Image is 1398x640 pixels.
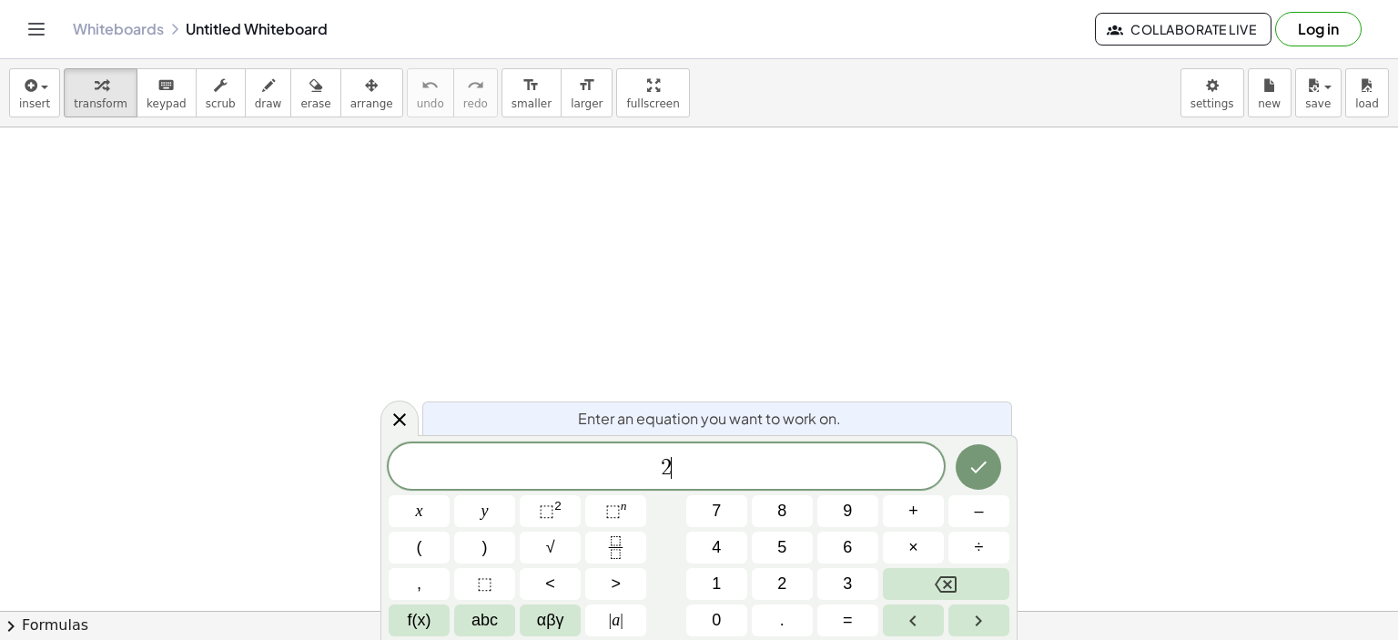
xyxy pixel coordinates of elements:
[147,97,187,110] span: keypad
[416,499,423,523] span: x
[1305,97,1331,110] span: save
[956,444,1001,490] button: Done
[1095,13,1271,46] button: Collaborate Live
[609,608,623,633] span: a
[712,499,721,523] span: 7
[883,568,1009,600] button: Backspace
[350,97,393,110] span: arrange
[64,68,137,117] button: transform
[621,499,627,513] sup: n
[908,499,918,523] span: +
[9,68,60,117] button: insert
[545,572,555,596] span: <
[522,75,540,97] i: format_size
[817,604,878,636] button: Equals
[19,97,50,110] span: insert
[520,495,581,527] button: Squared
[454,568,515,600] button: Placeholder
[817,495,878,527] button: 9
[482,535,488,560] span: )
[546,535,555,560] span: √
[1248,68,1292,117] button: new
[537,608,564,633] span: αβγ
[196,68,246,117] button: scrub
[712,535,721,560] span: 4
[481,499,489,523] span: y
[1275,12,1362,46] button: Log in
[611,572,621,596] span: >
[777,572,786,596] span: 2
[454,532,515,564] button: )
[843,499,852,523] span: 9
[817,568,878,600] button: 3
[752,604,813,636] button: .
[883,495,944,527] button: Plus
[585,568,646,600] button: Greater than
[1258,97,1281,110] span: new
[389,568,450,600] button: ,
[74,97,127,110] span: transform
[520,568,581,600] button: Less than
[626,97,679,110] span: fullscreen
[620,611,623,629] span: |
[300,97,330,110] span: erase
[454,604,515,636] button: Alphabet
[777,535,786,560] span: 5
[843,572,852,596] span: 3
[1295,68,1342,117] button: save
[1110,21,1256,37] span: Collaborate Live
[752,568,813,600] button: 2
[780,608,785,633] span: .
[1190,97,1234,110] span: settings
[417,97,444,110] span: undo
[686,495,747,527] button: 7
[477,572,492,596] span: ⬚
[843,535,852,560] span: 6
[408,608,431,633] span: f(x)
[1345,68,1389,117] button: load
[520,532,581,564] button: Square root
[453,68,498,117] button: redoredo
[948,604,1009,636] button: Right arrow
[389,532,450,564] button: (
[340,68,403,117] button: arrange
[417,572,421,596] span: ,
[578,408,841,430] span: Enter an equation you want to work on.
[686,604,747,636] button: 0
[948,495,1009,527] button: Minus
[883,532,944,564] button: Times
[585,604,646,636] button: Absolute value
[512,97,552,110] span: smaller
[712,608,721,633] span: 0
[22,15,51,44] button: Toggle navigation
[290,68,340,117] button: erase
[539,502,554,520] span: ⬚
[686,568,747,600] button: 1
[255,97,282,110] span: draw
[686,532,747,564] button: 4
[561,68,613,117] button: format_sizelarger
[843,608,853,633] span: =
[974,499,983,523] span: –
[73,20,164,38] a: Whiteboards
[578,75,595,97] i: format_size
[157,75,175,97] i: keyboard
[389,604,450,636] button: Functions
[454,495,515,527] button: y
[1180,68,1244,117] button: settings
[609,611,613,629] span: |
[554,499,562,513] sup: 2
[520,604,581,636] button: Greek alphabet
[661,457,672,479] span: 2
[245,68,292,117] button: draw
[417,535,422,560] span: (
[467,75,484,97] i: redo
[407,68,454,117] button: undoundo
[389,495,450,527] button: x
[585,532,646,564] button: Fraction
[585,495,646,527] button: Superscript
[206,97,236,110] span: scrub
[463,97,488,110] span: redo
[752,495,813,527] button: 8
